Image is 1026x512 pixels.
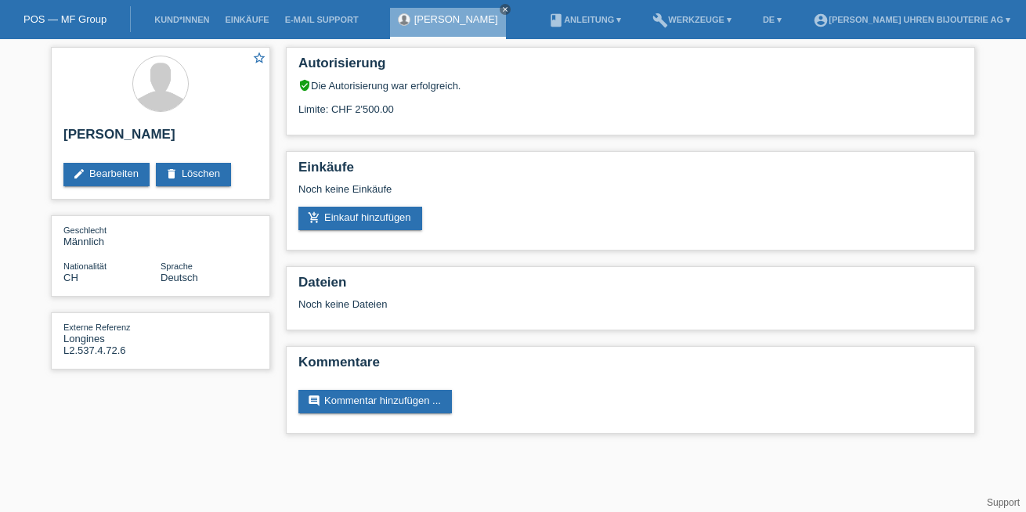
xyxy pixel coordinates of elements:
[548,13,564,28] i: book
[63,163,150,186] a: editBearbeiten
[63,127,258,150] h2: [PERSON_NAME]
[652,13,668,28] i: build
[414,13,498,25] a: [PERSON_NAME]
[165,168,178,180] i: delete
[63,323,131,332] span: Externe Referenz
[161,261,193,271] span: Sprache
[63,225,107,235] span: Geschlecht
[298,275,963,298] h2: Dateien
[23,13,107,25] a: POS — MF Group
[277,15,367,24] a: E-Mail Support
[308,211,320,224] i: add_shopping_cart
[813,13,829,28] i: account_circle
[298,56,963,79] h2: Autorisierung
[501,5,509,13] i: close
[217,15,276,24] a: Einkäufe
[987,497,1020,508] a: Support
[755,15,789,24] a: DE ▾
[63,261,107,271] span: Nationalität
[298,79,311,92] i: verified_user
[73,168,85,180] i: edit
[156,163,231,186] a: deleteLöschen
[540,15,629,24] a: bookAnleitung ▾
[298,390,452,413] a: commentKommentar hinzufügen ...
[298,183,963,207] div: Noch keine Einkäufe
[298,298,777,310] div: Noch keine Dateien
[298,207,422,230] a: add_shopping_cartEinkauf hinzufügen
[805,15,1018,24] a: account_circle[PERSON_NAME] Uhren Bijouterie AG ▾
[252,51,266,67] a: star_border
[63,272,78,283] span: Schweiz
[161,272,198,283] span: Deutsch
[645,15,739,24] a: buildWerkzeuge ▾
[63,321,161,356] div: Longines L2.537.4.72.6
[308,395,320,407] i: comment
[146,15,217,24] a: Kund*innen
[298,92,963,115] div: Limite: CHF 2'500.00
[298,160,963,183] h2: Einkäufe
[252,51,266,65] i: star_border
[500,4,511,15] a: close
[298,79,963,92] div: Die Autorisierung war erfolgreich.
[298,355,963,378] h2: Kommentare
[63,224,161,247] div: Männlich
